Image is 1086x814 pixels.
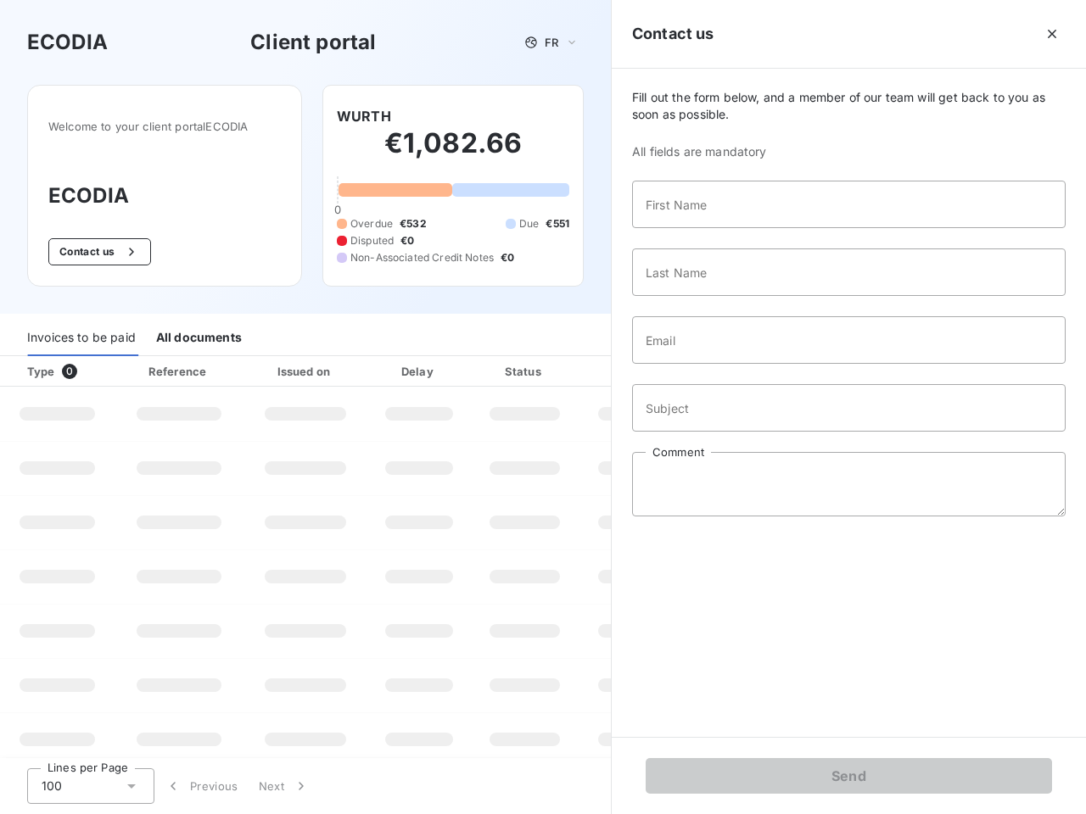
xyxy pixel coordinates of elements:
[249,768,320,804] button: Next
[250,27,376,58] h3: Client portal
[546,216,569,231] span: €551
[632,89,1066,123] span: Fill out the form below, and a member of our team will get back to you as soon as possible.
[27,321,136,356] div: Invoices to be paid
[519,216,539,231] span: Due
[632,143,1066,160] span: All fields are mandatory
[646,758,1052,794] button: Send
[334,203,341,216] span: 0
[545,36,558,49] span: FR
[582,363,691,380] div: Amount
[632,181,1066,228] input: placeholder
[501,250,514,265] span: €0
[17,363,111,380] div: Type
[156,321,242,356] div: All documents
[247,363,364,380] div: Issued on
[48,120,281,133] span: Welcome to your client portal ECODIA
[337,126,569,177] h2: €1,082.66
[42,778,62,794] span: 100
[632,316,1066,364] input: placeholder
[337,106,391,126] h6: WURTH
[632,248,1066,296] input: placeholder
[154,768,249,804] button: Previous
[48,181,281,211] h3: ECODIA
[400,216,427,231] span: €532
[350,216,393,231] span: Overdue
[62,364,77,379] span: 0
[632,22,714,46] h5: Contact us
[148,365,206,378] div: Reference
[371,363,467,380] div: Delay
[350,250,494,265] span: Non-Associated Credit Notes
[48,238,151,265] button: Contact us
[400,233,414,248] span: €0
[350,233,394,248] span: Disputed
[27,27,108,58] h3: ECODIA
[474,363,575,380] div: Status
[632,384,1066,432] input: placeholder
